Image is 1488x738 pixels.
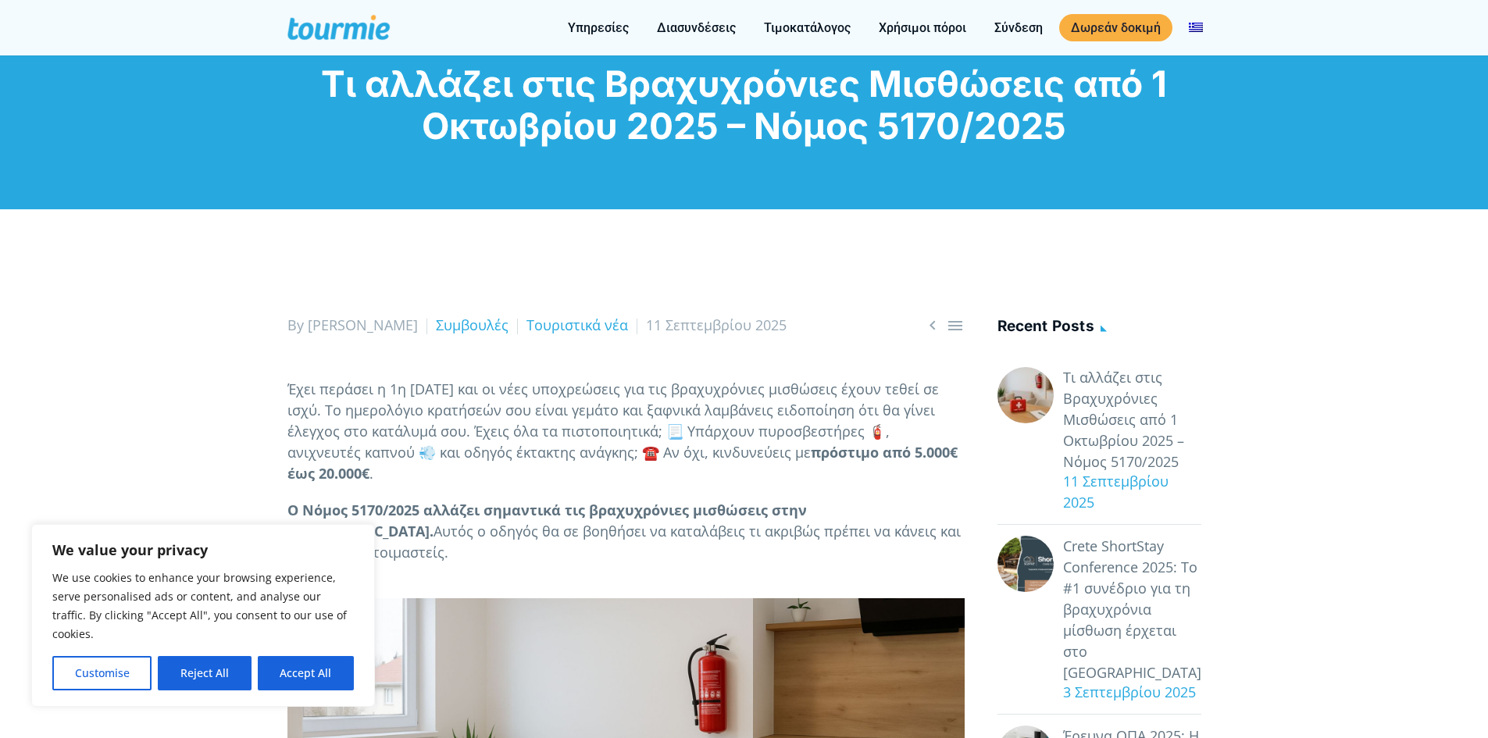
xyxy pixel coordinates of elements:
h1: Τι αλλάζει στις Βραχυχρόνιες Μισθώσεις από 1 Οκτωβρίου 2025 – Νόμος 5170/2025 [287,62,1201,147]
strong: πρόστιμο από 5.000€ έως 20.000€ [287,443,958,483]
div: 11 Σεπτεμβρίου 2025 [1054,471,1201,513]
a: Συμβουλές [436,316,508,334]
p: Αυτός ο οδηγός θα σε βοηθήσει να καταλάβεις τι ακριβώς πρέπει να κάνεις και πώς να προετοιμαστείς. [287,500,965,563]
strong: Ο Νόμος 5170/2025 αλλάζει σημαντικά τις βραχυχρόνιες μισθώσεις στην [GEOGRAPHIC_DATA]. [287,501,807,540]
a:  [946,316,965,335]
p: We use cookies to enhance your browsing experience, serve personalised ads or content, and analys... [52,569,354,644]
a: Crete ShortStay Conference 2025: Το #1 συνέδριο για τη βραχυχρόνια μίσθωση έρχεται στο [GEOGRAPHI... [1063,536,1201,683]
a: Τιμοκατάλογος [752,18,862,37]
p: We value your privacy [52,540,354,559]
a: Υπηρεσίες [556,18,641,37]
h4: Recent posts [997,315,1201,340]
a:  [923,316,942,335]
button: Reject All [158,656,251,690]
a: Σύνδεση [983,18,1054,37]
span: By [PERSON_NAME] [287,316,418,334]
div: 3 Σεπτεμβρίου 2025 [1054,682,1201,703]
button: Customise [52,656,152,690]
a: Τι αλλάζει στις Βραχυχρόνιες Μισθώσεις από 1 Οκτωβρίου 2025 – Νόμος 5170/2025 [1063,367,1201,472]
a: Τουριστικά νέα [526,316,628,334]
a: Διασυνδέσεις [645,18,748,37]
a: Χρήσιμοι πόροι [867,18,978,37]
span: Previous post [923,316,942,335]
button: Accept All [258,656,354,690]
span: 11 Σεπτεμβρίου 2025 [646,316,787,334]
p: Έχει περάσει η 1η [DATE] και οι νέες υποχρεώσεις για τις βραχυχρόνιες μισθώσεις έχουν τεθεί σε ισ... [287,379,965,484]
a: Δωρεάν δοκιμή [1059,14,1172,41]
